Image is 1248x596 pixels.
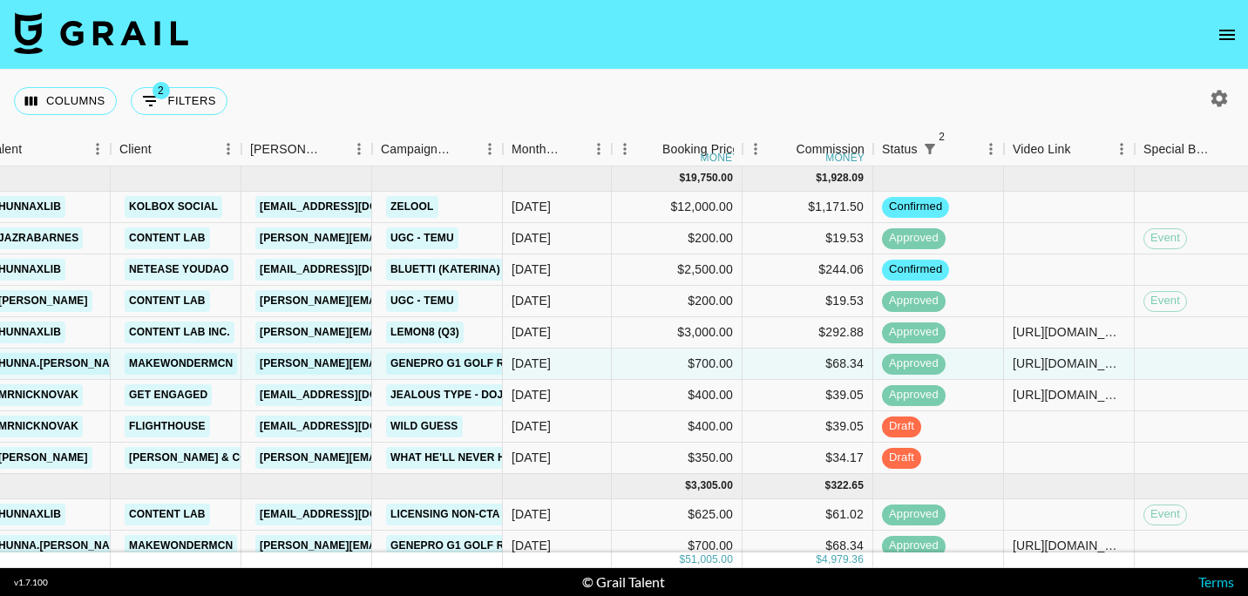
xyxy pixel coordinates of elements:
div: $292.88 [743,317,873,349]
button: Menu [346,136,372,162]
a: Licensing Non-CTA [386,504,505,525]
div: 19,750.00 [685,171,733,186]
button: Sort [1215,137,1239,161]
button: Sort [322,137,346,161]
div: $ [679,171,685,186]
div: 3,305.00 [691,478,733,493]
div: $ [816,171,822,186]
div: 2 active filters [918,137,942,161]
span: draft [882,418,921,435]
div: © Grail Talent [582,573,665,591]
button: Sort [771,137,796,161]
div: $19.53 [743,286,873,317]
a: [EMAIL_ADDRESS][DOMAIN_NAME] [255,416,451,437]
div: Sep '25 [512,292,551,309]
a: [PERSON_NAME][EMAIL_ADDRESS][DOMAIN_NAME] [255,290,539,312]
div: Sep '25 [512,386,551,403]
div: $ [685,478,691,493]
a: NetEase YouDao [125,259,234,281]
div: $61.02 [743,499,873,531]
span: draft [882,450,921,466]
span: approved [882,293,946,309]
div: 1,928.09 [822,171,864,186]
a: GenePro G1 Golf Rangefinder [386,353,579,375]
a: Content Lab [125,290,210,312]
span: Event [1144,293,1186,309]
button: Menu [1109,136,1135,162]
span: approved [882,387,946,403]
div: https://www.instagram.com/reel/DOv_v4_kdtd/ [1013,355,1125,372]
div: $200.00 [612,286,743,317]
button: Menu [85,136,111,162]
a: What He'll Never Have [PERSON_NAME] [386,447,623,469]
div: Status [873,132,1004,166]
a: UGC - Temu [386,290,458,312]
div: $ [679,552,685,567]
span: approved [882,230,946,247]
button: Menu [477,136,503,162]
div: Sep '25 [512,449,551,466]
div: $200.00 [612,223,743,254]
span: approved [882,356,946,372]
button: Sort [638,137,662,161]
button: Sort [152,137,176,161]
a: wild guess [386,416,463,437]
div: Month Due [512,132,561,166]
div: $1,171.50 [743,192,873,223]
div: Campaign (Type) [372,132,503,166]
div: $350.00 [612,443,743,474]
div: [PERSON_NAME] [250,132,322,166]
div: $39.05 [743,411,873,443]
span: confirmed [882,261,949,278]
span: approved [882,324,946,341]
span: approved [882,538,946,554]
div: Month Due [503,132,612,166]
div: Client [111,132,241,166]
a: UGC - Temu [386,227,458,249]
div: $400.00 [612,411,743,443]
div: $34.17 [743,443,873,474]
div: https://www.tiktok.com/@hunnaxlib/video/7550331737704828215 [1013,323,1125,341]
div: $ [825,478,831,493]
div: Commission [796,132,865,166]
div: $700.00 [612,531,743,562]
button: Menu [612,136,638,162]
a: GenePro G1 Golf Rangefinder [386,535,579,557]
div: Sep '25 [512,355,551,372]
button: Sort [22,137,46,161]
span: 2 [153,82,170,99]
button: Menu [586,136,612,162]
div: $39.05 [743,380,873,411]
div: 51,005.00 [685,552,733,567]
div: $12,000.00 [612,192,743,223]
a: Content Lab Inc. [125,322,234,343]
button: Menu [215,136,241,162]
div: Client [119,132,152,166]
div: Booker [241,132,372,166]
div: $400.00 [612,380,743,411]
div: Booking Price [662,132,739,166]
a: [PERSON_NAME][EMAIL_ADDRESS][PERSON_NAME][DOMAIN_NAME] [255,447,629,469]
div: $68.34 [743,531,873,562]
a: makewondermcn [125,535,237,557]
a: Flighthouse [125,416,210,437]
a: [PERSON_NAME][EMAIL_ADDRESS][DOMAIN_NAME] [255,227,539,249]
div: Sep '25 [512,198,551,215]
div: Status [882,132,918,166]
a: KolBox Social [125,196,222,218]
div: https://www.tiktok.com/@mrnicknovak/video/7546285963664788749 [1013,386,1125,403]
button: Show filters [131,87,227,115]
a: Lemon8 (Q3) [386,322,464,343]
div: $625.00 [612,499,743,531]
img: Grail Talent [14,12,188,54]
a: [PERSON_NAME] & Co LLC [125,447,276,469]
div: Aug '25 [512,537,551,554]
a: Bluetti (Katerina) [386,259,505,281]
div: money [701,152,740,163]
button: Sort [942,137,967,161]
a: Content Lab [125,504,210,525]
div: $700.00 [612,349,743,380]
div: money [825,152,865,163]
div: Aug '25 [512,505,551,523]
div: $19.53 [743,223,873,254]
